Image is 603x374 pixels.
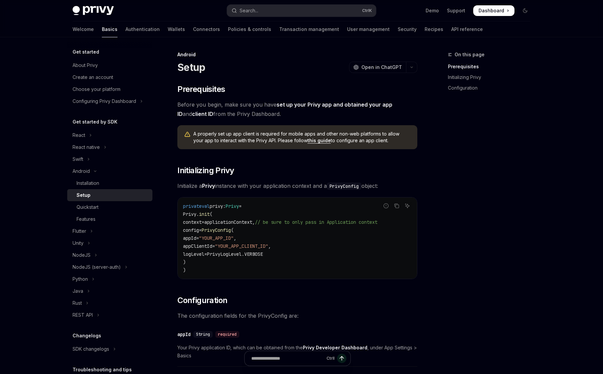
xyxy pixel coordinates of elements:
span: , [268,243,271,249]
span: privy: [210,203,226,209]
div: Android [177,51,417,58]
a: Demo [426,7,439,14]
span: PrivyConfig [202,227,231,233]
span: = [199,227,202,233]
button: Toggle NodeJS (server-auth) section [67,261,152,273]
a: Wallets [168,21,185,37]
span: appId [183,235,196,241]
button: Ask AI [403,201,412,210]
span: ) [183,267,186,273]
a: set up your Privy app and obtained your app ID [177,101,392,118]
a: Quickstart [67,201,152,213]
span: Privy [226,203,239,209]
div: Quickstart [77,203,99,211]
button: Toggle React native section [67,141,152,153]
span: = [196,235,199,241]
div: Java [73,287,83,295]
div: REST API [73,311,93,319]
span: private [183,203,202,209]
div: NodeJS [73,251,91,259]
a: Configuration [448,83,536,93]
button: Toggle SDK changelogs section [67,343,152,355]
span: ( [231,227,234,233]
span: = [239,203,242,209]
a: Recipes [425,21,443,37]
button: Toggle REST API section [67,309,152,321]
span: init [199,211,210,217]
button: Toggle Rust section [67,297,152,309]
div: Create an account [73,73,113,81]
div: Configuring Privy Dashboard [73,97,136,105]
div: Unity [73,239,84,247]
div: Flutter [73,227,86,235]
span: A properly set up app client is required for mobile apps and other non-web platforms to allow you... [193,131,411,144]
button: Toggle React section [67,129,152,141]
a: Security [398,21,417,37]
span: logLevel [183,251,204,257]
button: Toggle Swift section [67,153,152,165]
button: Report incorrect code [382,201,390,210]
a: Features [67,213,152,225]
span: , [234,235,236,241]
a: User management [347,21,390,37]
div: Setup [77,191,91,199]
a: API reference [451,21,483,37]
span: config [183,227,199,233]
span: = [202,219,204,225]
span: On this page [455,51,485,59]
span: "YOUR_APP_CLIENT_ID" [215,243,268,249]
input: Ask a question... [251,351,324,366]
svg: Warning [184,131,191,138]
div: React [73,131,85,139]
span: Open in ChatGPT [361,64,402,71]
a: Dashboard [473,5,514,16]
button: Toggle Android section [67,165,152,177]
div: Android [73,167,90,175]
a: Prerequisites [448,61,536,72]
span: The configuration fields for the PrivyConfig are: [177,311,417,320]
div: Swift [73,155,83,163]
a: Choose your platform [67,83,152,95]
a: Transaction management [279,21,339,37]
button: Send message [337,354,346,363]
a: Welcome [73,21,94,37]
button: Toggle Java section [67,285,152,297]
div: SDK changelogs [73,345,109,353]
div: required [215,331,239,338]
button: Toggle dark mode [520,5,530,16]
div: appId [177,331,191,338]
a: Basics [102,21,117,37]
span: = [212,243,215,249]
span: val [202,203,210,209]
h5: Changelogs [73,332,101,340]
h5: Get started by SDK [73,118,117,126]
div: Features [77,215,96,223]
a: this guide [307,138,331,144]
code: PrivyConfig [327,183,361,190]
span: ( [210,211,212,217]
div: Choose your platform [73,85,120,93]
button: Toggle Python section [67,273,152,285]
span: ) [183,259,186,265]
span: String [196,332,210,337]
button: Open in ChatGPT [349,62,406,73]
span: // be sure to only pass in Application context [255,219,377,225]
span: Configuration [177,295,227,306]
div: Installation [77,179,99,187]
h1: Setup [177,61,205,73]
div: React native [73,143,100,151]
a: Privy Developer Dashboard [303,345,367,351]
a: Authentication [125,21,160,37]
button: Copy the contents from the code block [392,201,401,210]
a: Setup [67,189,152,201]
span: applicationContext, [204,219,255,225]
a: Policies & controls [228,21,271,37]
h5: Get started [73,48,99,56]
span: Privy. [183,211,199,217]
a: Initializing Privy [448,72,536,83]
a: Installation [67,177,152,189]
img: dark logo [73,6,114,15]
button: Toggle Configuring Privy Dashboard section [67,95,152,107]
span: context [183,219,202,225]
span: Dashboard [479,7,504,14]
